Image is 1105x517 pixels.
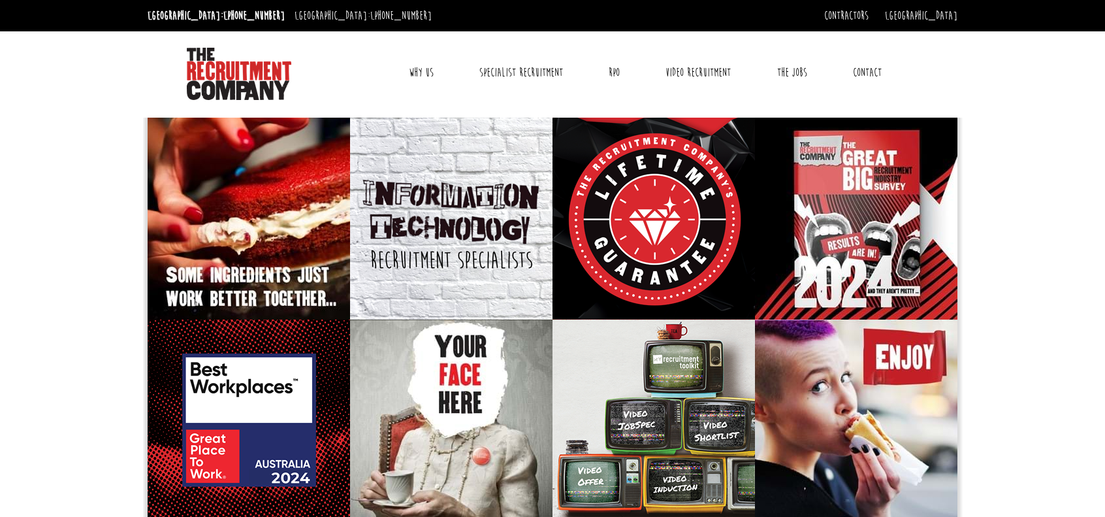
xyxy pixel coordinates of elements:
a: The Jobs [767,56,817,89]
a: [PHONE_NUMBER] [370,8,432,23]
li: [GEOGRAPHIC_DATA]: [291,5,435,26]
a: Video Recruitment [656,56,741,89]
a: Contractors [824,8,869,23]
a: Contact [843,56,891,89]
img: The Recruitment Company [187,48,291,100]
a: Specialist Recruitment [470,56,573,89]
a: [GEOGRAPHIC_DATA] [885,8,957,23]
li: [GEOGRAPHIC_DATA]: [144,5,288,26]
a: Why Us [399,56,443,89]
a: [PHONE_NUMBER] [223,8,285,23]
a: RPO [599,56,630,89]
